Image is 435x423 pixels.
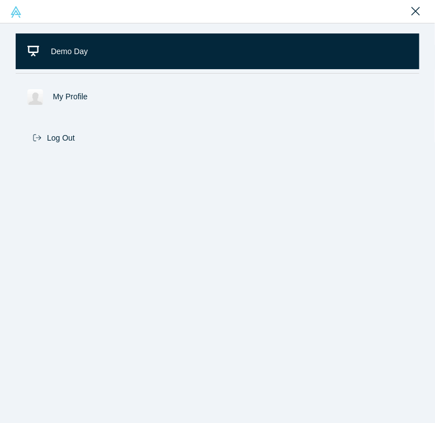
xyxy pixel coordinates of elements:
[10,6,22,18] img: Alchemist Vault Logo
[27,89,43,105] img: Ivy Chan's profile
[16,33,419,69] a: Demo Day
[51,47,88,56] span: Demo Day
[16,78,419,117] a: My Profile
[16,121,83,156] button: Log Out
